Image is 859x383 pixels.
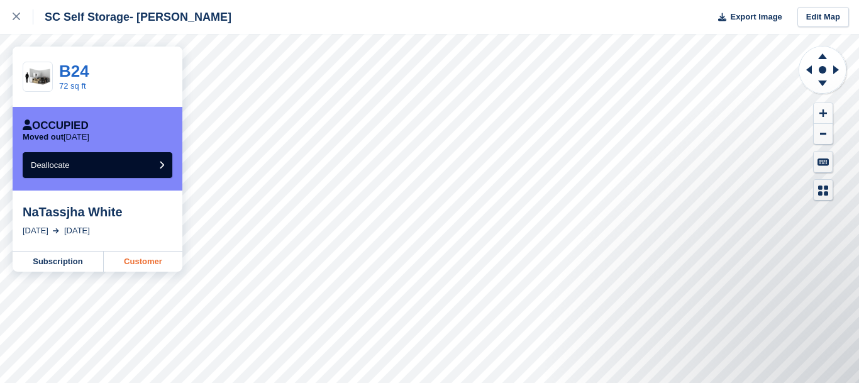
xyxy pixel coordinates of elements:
button: Deallocate [23,152,172,178]
div: [DATE] [64,225,90,237]
button: Zoom In [814,103,833,124]
span: Export Image [730,11,782,23]
span: Deallocate [31,160,69,170]
a: Edit Map [797,7,849,28]
a: Subscription [13,252,104,272]
div: SC Self Storage- [PERSON_NAME] [33,9,231,25]
div: Occupied [23,119,89,132]
div: NaTassjha White [23,204,172,219]
a: 72 sq ft [59,81,86,91]
button: Map Legend [814,180,833,201]
img: 75-sqft-unit.jpg [23,66,52,88]
a: B24 [59,62,89,80]
button: Keyboard Shortcuts [814,152,833,172]
p: [DATE] [23,132,89,142]
button: Export Image [711,7,782,28]
div: [DATE] [23,225,48,237]
button: Zoom Out [814,124,833,145]
img: arrow-right-light-icn-cde0832a797a2874e46488d9cf13f60e5c3a73dbe684e267c42b8395dfbc2abf.svg [53,228,59,233]
a: Customer [104,252,182,272]
span: Moved out [23,132,64,142]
